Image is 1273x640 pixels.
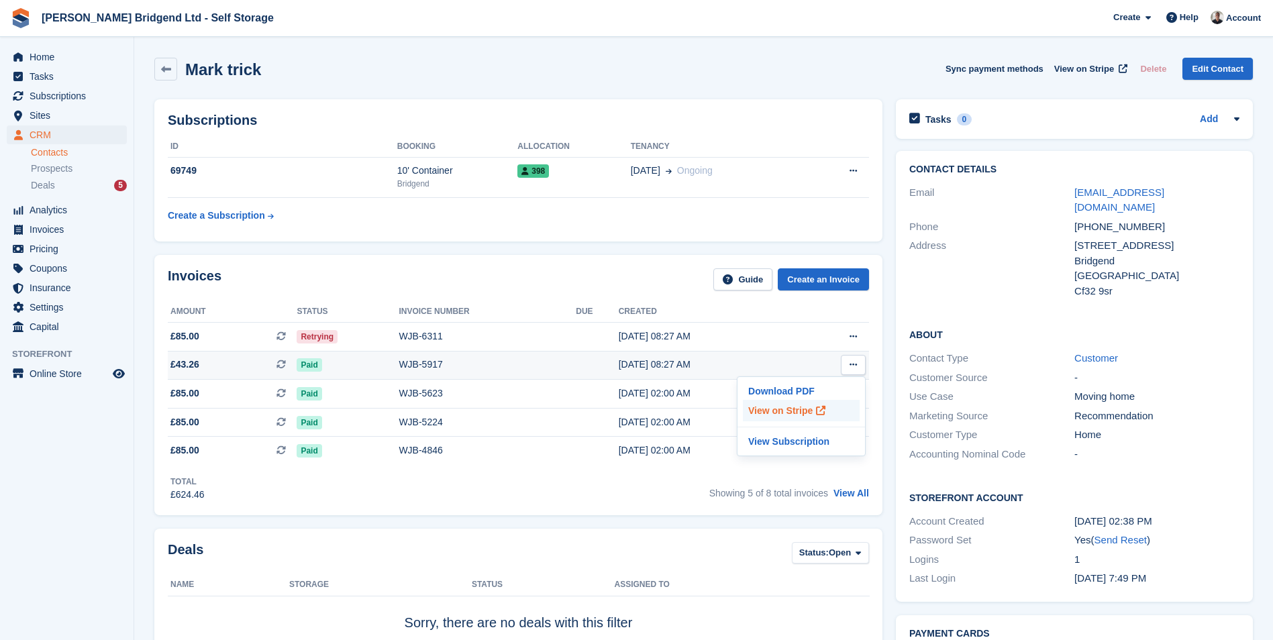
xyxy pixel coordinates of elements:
[170,329,199,343] span: £85.00
[1074,238,1239,254] div: [STREET_ADDRESS]
[7,125,127,144] a: menu
[743,382,860,400] a: Download PDF
[619,386,799,401] div: [DATE] 02:00 AM
[1074,409,1239,424] div: Recommendation
[7,220,127,239] a: menu
[909,389,1074,405] div: Use Case
[297,387,321,401] span: Paid
[909,370,1074,386] div: Customer Source
[168,268,221,290] h2: Invoices
[1182,58,1253,80] a: Edit Contact
[7,239,127,258] a: menu
[168,574,289,596] th: Name
[297,301,399,323] th: Status
[399,358,576,372] div: WJB-5917
[1135,58,1172,80] button: Delete
[30,278,110,297] span: Insurance
[909,164,1239,175] h2: Contact Details
[1094,534,1147,545] a: Send Reset
[1074,219,1239,235] div: [PHONE_NUMBER]
[30,48,110,66] span: Home
[909,185,1074,215] div: Email
[909,514,1074,529] div: Account Created
[619,443,799,458] div: [DATE] 02:00 AM
[111,366,127,382] a: Preview store
[1074,552,1239,568] div: 1
[743,433,860,450] a: View Subscription
[1074,447,1239,462] div: -
[31,178,127,193] a: Deals 5
[7,317,127,336] a: menu
[399,329,576,343] div: WJB-6311
[909,219,1074,235] div: Phone
[170,386,199,401] span: £85.00
[11,8,31,28] img: stora-icon-8386f47178a22dfd0bd8f6a31ec36ba5ce8667c1dd55bd0f319d3a0aa187defe.svg
[778,268,869,290] a: Create an Invoice
[829,546,851,559] span: Open
[909,571,1074,586] div: Last Login
[7,106,127,125] a: menu
[1074,427,1239,443] div: Home
[289,574,472,596] th: Storage
[36,7,279,29] a: [PERSON_NAME] Bridgend Ltd - Self Storage
[1074,533,1239,548] div: Yes
[1200,112,1218,127] a: Add
[619,415,799,429] div: [DATE] 02:00 AM
[631,164,660,178] span: [DATE]
[1074,268,1239,284] div: [GEOGRAPHIC_DATA]
[576,301,618,323] th: Due
[30,106,110,125] span: Sites
[1226,11,1261,25] span: Account
[31,146,127,159] a: Contacts
[168,203,274,228] a: Create a Subscription
[909,351,1074,366] div: Contact Type
[7,278,127,297] a: menu
[168,542,203,567] h2: Deals
[709,488,828,498] span: Showing 5 of 8 total invoices
[833,488,869,498] a: View All
[619,329,799,343] div: [DATE] 08:27 AM
[399,415,576,429] div: WJB-5224
[743,400,860,421] a: View on Stripe
[399,301,576,323] th: Invoice number
[619,301,799,323] th: Created
[297,358,321,372] span: Paid
[12,348,134,361] span: Storefront
[614,574,868,596] th: Assigned to
[909,490,1239,504] h2: Storefront Account
[30,239,110,258] span: Pricing
[170,443,199,458] span: £85.00
[1054,62,1114,76] span: View on Stripe
[1113,11,1140,24] span: Create
[7,87,127,105] a: menu
[799,546,829,559] span: Status:
[168,164,397,178] div: 69749
[31,162,127,176] a: Prospects
[30,201,110,219] span: Analytics
[399,386,576,401] div: WJB-5623
[946,58,1043,80] button: Sync payment methods
[1180,11,1199,24] span: Help
[909,447,1074,462] div: Accounting Nominal Code
[397,178,518,190] div: Bridgend
[31,179,55,192] span: Deals
[170,476,205,488] div: Total
[1074,370,1239,386] div: -
[517,164,549,178] span: 398
[1091,534,1150,545] span: ( )
[297,416,321,429] span: Paid
[472,574,615,596] th: Status
[168,113,869,128] h2: Subscriptions
[1074,389,1239,405] div: Moving home
[30,317,110,336] span: Capital
[957,113,972,125] div: 0
[1074,254,1239,269] div: Bridgend
[170,488,205,502] div: £624.46
[925,113,952,125] h2: Tasks
[909,409,1074,424] div: Marketing Source
[909,629,1239,639] h2: Payment cards
[909,552,1074,568] div: Logins
[30,125,110,144] span: CRM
